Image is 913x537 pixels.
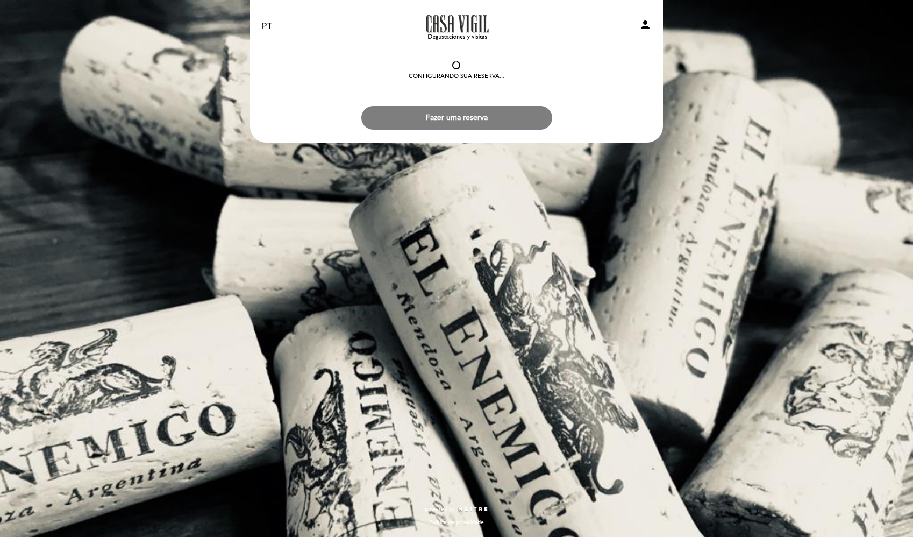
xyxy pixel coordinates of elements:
[409,72,504,81] div: Configurando sua reserva...
[429,519,484,526] a: Política de privacidade
[425,505,488,513] a: powered by
[458,507,488,512] img: MEITRE
[639,18,652,35] button: person
[639,18,652,31] i: person
[389,12,524,41] a: Casa Vigil - SÓLO Visitas y Degustaciones
[425,505,455,513] span: powered by
[361,106,552,130] button: Fazer uma reserva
